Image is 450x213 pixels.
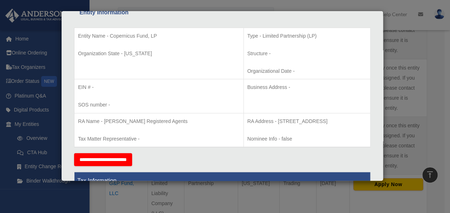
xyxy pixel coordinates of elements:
p: Nominee Info - false [247,134,367,143]
div: Entity Information [79,8,365,18]
p: RA Address - [STREET_ADDRESS] [247,117,367,126]
p: Business Address - [247,83,367,92]
p: RA Name - [PERSON_NAME] Registered Agents [78,117,240,126]
p: Entity Name - Copernicus Fund, LP [78,32,240,41]
p: Structure - [247,49,367,58]
p: SOS number - [78,100,240,109]
p: Organization State - [US_STATE] [78,49,240,58]
p: EIN # - [78,83,240,92]
p: Organizational Date - [247,67,367,76]
p: Type - Limited Partnership (LP) [247,32,367,41]
p: Tax Matter Representative - [78,134,240,143]
th: Tax Information [74,172,371,190]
